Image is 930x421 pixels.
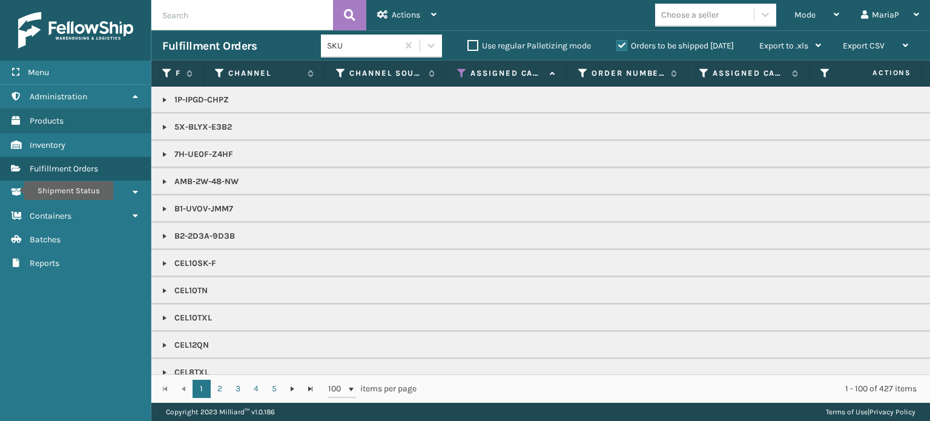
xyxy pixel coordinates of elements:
[661,8,719,21] div: Choose a seller
[193,380,211,398] a: 1
[162,39,257,53] h3: Fulfillment Orders
[616,41,734,51] label: Orders to be shipped [DATE]
[392,10,420,20] span: Actions
[834,63,918,83] span: Actions
[328,380,417,398] span: items per page
[228,68,302,79] label: Channel
[18,12,133,48] img: logo
[166,403,275,421] p: Copyright 2023 Milliard™ v 1.0.186
[794,10,816,20] span: Mode
[349,68,423,79] label: Channel Source
[592,68,665,79] label: Order Number
[826,403,915,421] div: |
[265,380,283,398] a: 5
[759,41,808,51] span: Export to .xls
[869,408,915,416] a: Privacy Policy
[30,258,59,268] span: Reports
[826,408,868,416] a: Terms of Use
[30,164,98,174] span: Fulfillment Orders
[247,380,265,398] a: 4
[302,380,320,398] a: Go to the last page
[30,140,65,150] span: Inventory
[28,67,49,78] span: Menu
[30,187,93,197] span: Shipment Status
[30,211,71,221] span: Containers
[328,383,346,395] span: 100
[843,41,885,51] span: Export CSV
[176,68,180,79] label: Fulfillment Order Id
[467,41,591,51] label: Use regular Palletizing mode
[30,91,87,102] span: Administration
[288,384,297,394] span: Go to the next page
[327,39,399,52] div: SKU
[30,234,61,245] span: Batches
[470,68,544,79] label: Assigned Carrier Service
[713,68,786,79] label: Assigned Carrier
[434,383,917,395] div: 1 - 100 of 427 items
[283,380,302,398] a: Go to the next page
[306,384,315,394] span: Go to the last page
[211,380,229,398] a: 2
[229,380,247,398] a: 3
[30,116,64,126] span: Products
